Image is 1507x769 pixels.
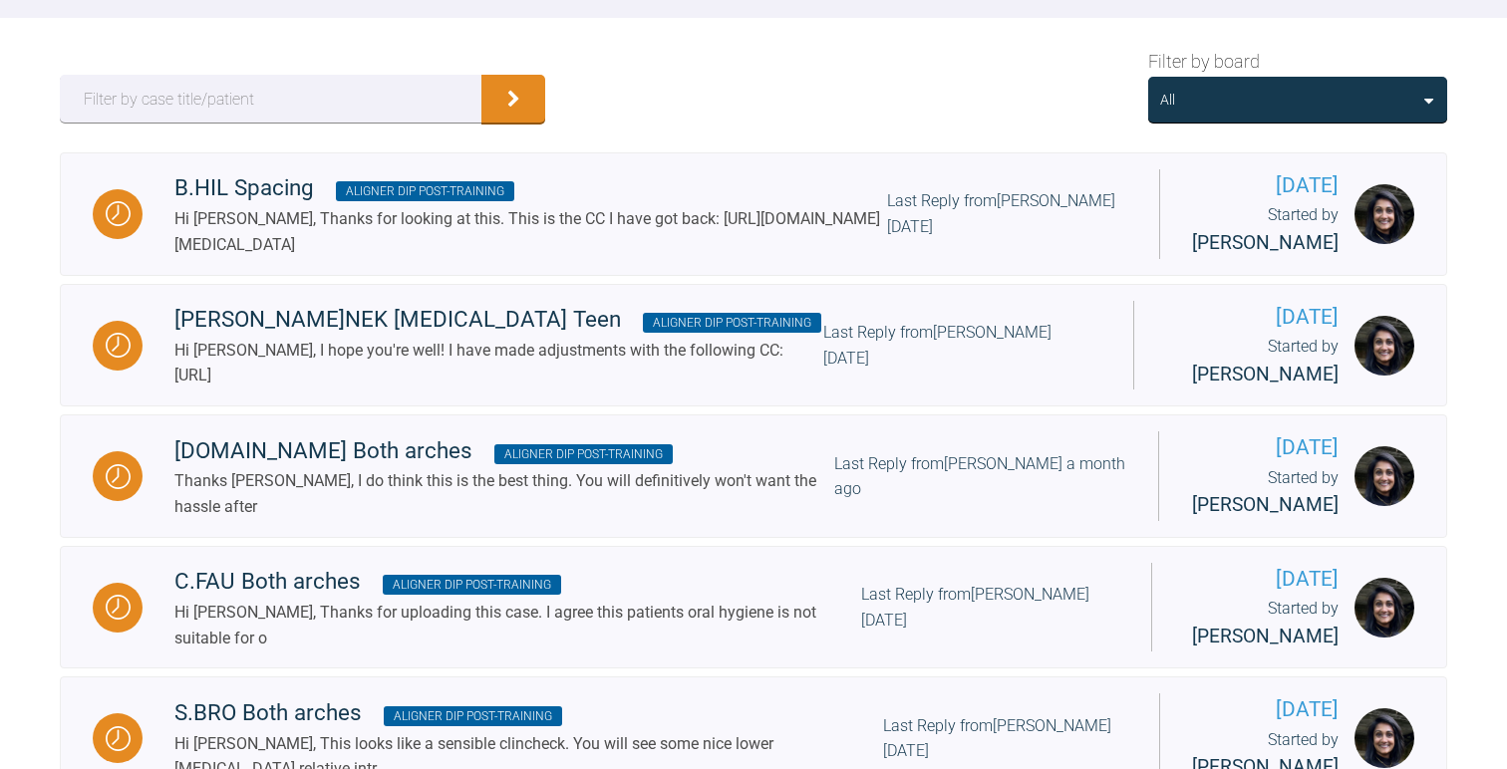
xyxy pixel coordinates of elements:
[1192,363,1339,385] span: [PERSON_NAME]
[1148,48,1260,77] span: Filter by board
[1160,89,1175,111] div: All
[887,188,1127,239] div: Last Reply from [PERSON_NAME] [DATE]
[106,464,131,489] img: Waiting
[60,546,1447,669] a: WaitingC.FAU Both arches Aligner Dip Post-trainingHi [PERSON_NAME], Thanks for uploading this cas...
[883,713,1127,764] div: Last Reply from [PERSON_NAME] [DATE]
[106,201,131,226] img: Waiting
[1355,446,1414,506] img: Amisha Patel
[106,595,131,620] img: Waiting
[60,414,1447,538] a: Waiting[DOMAIN_NAME] Both arches Aligner Dip Post-trainingThanks [PERSON_NAME], I do think this i...
[174,338,823,388] div: Hi [PERSON_NAME], I hope you're well! I have made adjustments with the following CC: [URL]
[174,564,861,600] div: C.FAU Both arches
[384,706,562,726] span: Aligner Dip Post-training
[60,284,1447,407] a: Waiting[PERSON_NAME]NEK [MEDICAL_DATA] Teen Aligner Dip Post-trainingHi [PERSON_NAME], I hope you...
[174,206,887,257] div: Hi [PERSON_NAME], Thanks for looking at this. This is the CC I have got back: [URL][DOMAIN_NAME][...
[60,75,481,123] input: Filter by case title/patient
[174,600,861,650] div: Hi [PERSON_NAME], Thanks for uploading this case. I agree this patients oral hygiene is not suita...
[1355,578,1414,638] img: Amisha Patel
[1355,184,1414,244] img: Amisha Patel
[336,181,514,201] span: Aligner Dip Post-training
[1184,563,1339,596] span: [DATE]
[834,451,1126,502] div: Last Reply from [PERSON_NAME] a month ago
[494,444,673,464] span: Aligner Dip Post-training
[1191,465,1339,521] div: Started by
[1192,693,1339,726] span: [DATE]
[106,726,131,751] img: Waiting
[1192,231,1339,254] span: [PERSON_NAME]
[174,695,883,731] div: S.BRO Both arches
[1355,316,1414,376] img: Amisha Patel
[1184,596,1339,651] div: Started by
[383,575,561,595] span: Aligner Dip Post-training
[1166,334,1339,389] div: Started by
[643,313,821,333] span: Aligner Dip Post-training
[861,582,1119,633] div: Last Reply from [PERSON_NAME] [DATE]
[174,170,887,206] div: B.HIL Spacing
[1192,493,1339,516] span: [PERSON_NAME]
[60,152,1447,276] a: WaitingB.HIL Spacing Aligner Dip Post-trainingHi [PERSON_NAME], Thanks for looking at this. This ...
[174,433,834,469] div: [DOMAIN_NAME] Both arches
[106,333,131,358] img: Waiting
[1192,169,1339,202] span: [DATE]
[1191,431,1339,464] span: [DATE]
[1192,202,1339,258] div: Started by
[174,468,834,519] div: Thanks [PERSON_NAME], I do think this is the best thing. You will definitively won't want the has...
[1355,708,1414,768] img: Amisha Patel
[1166,301,1339,334] span: [DATE]
[174,302,823,338] div: [PERSON_NAME]NEK [MEDICAL_DATA] Teen
[823,320,1101,371] div: Last Reply from [PERSON_NAME] [DATE]
[1192,625,1339,647] span: [PERSON_NAME]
